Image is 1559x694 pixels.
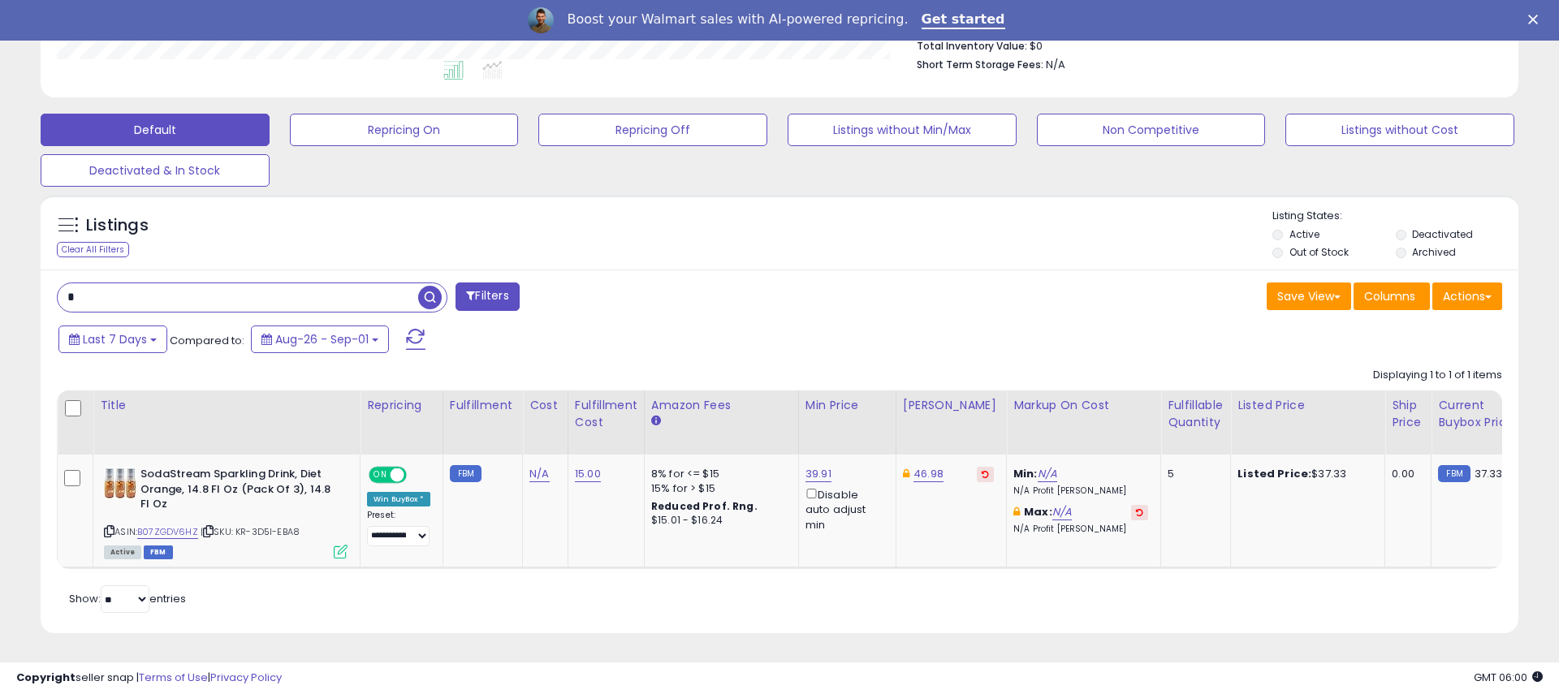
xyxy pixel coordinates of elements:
span: ON [370,468,391,482]
div: Ship Price [1392,397,1424,431]
div: Close [1528,15,1544,24]
span: 2025-09-9 06:00 GMT [1474,670,1543,685]
button: Filters [456,282,519,311]
span: FBM [144,545,173,559]
a: 39.91 [805,466,831,482]
label: Active [1289,227,1319,241]
b: Total Inventory Value: [917,39,1027,53]
span: All listings currently available for purchase on Amazon [104,545,141,559]
div: Repricing [367,397,436,414]
button: Last 7 Days [58,325,167,353]
span: Last 7 Days [83,331,147,347]
div: Boost your Walmart sales with AI-powered repricing. [567,11,908,28]
div: ASIN: [104,467,348,557]
span: 37.33 [1475,466,1503,481]
p: N/A Profit [PERSON_NAME] [1013,485,1148,497]
b: Min: [1013,466,1038,481]
a: N/A [529,466,549,482]
li: $0 [917,35,1490,54]
span: OFF [404,468,430,482]
div: Preset: [367,510,430,546]
div: Fulfillment [450,397,516,414]
button: Repricing Off [538,114,767,146]
b: Reduced Prof. Rng. [651,499,758,513]
h5: Listings [86,214,149,237]
div: 8% for <= $15 [651,467,786,481]
div: seller snap | | [16,670,282,686]
a: 15.00 [575,466,601,482]
div: Clear All Filters [57,242,129,257]
img: Profile image for Adrian [528,7,554,33]
small: FBM [450,465,482,482]
p: N/A Profit [PERSON_NAME] [1013,524,1148,535]
button: Default [41,114,270,146]
button: Save View [1267,282,1351,310]
label: Deactivated [1412,227,1473,241]
button: Listings without Cost [1285,114,1514,146]
span: | SKU: KR-3D5I-EBA8 [201,525,300,538]
div: Cost [529,397,561,414]
button: Actions [1432,282,1502,310]
small: FBM [1438,465,1470,482]
button: Non Competitive [1037,114,1266,146]
a: N/A [1052,504,1072,520]
img: 514VQO423ZL._SL40_.jpg [104,467,136,499]
a: 46.98 [913,466,944,482]
a: Privacy Policy [210,670,282,685]
label: Archived [1412,245,1456,259]
span: Compared to: [170,333,244,348]
label: Out of Stock [1289,245,1349,259]
div: Title [100,397,353,414]
a: B07ZGDV6HZ [137,525,198,539]
button: Repricing On [290,114,519,146]
div: Markup on Cost [1013,397,1154,414]
b: SodaStream Sparkling Drink, Diet Orange, 14.8 Fl Oz (Pack Of 3), 14.8 Fl Oz [140,467,338,516]
button: Listings without Min/Max [788,114,1017,146]
button: Deactivated & In Stock [41,154,270,187]
span: N/A [1046,57,1065,72]
th: The percentage added to the cost of goods (COGS) that forms the calculator for Min & Max prices. [1007,390,1161,455]
div: $15.01 - $16.24 [651,514,786,528]
div: 5 [1168,467,1218,481]
div: Win BuyBox * [367,492,430,506]
b: Listed Price: [1237,466,1311,481]
div: Listed Price [1237,397,1378,414]
strong: Copyright [16,670,76,685]
div: 0.00 [1392,467,1419,481]
div: Amazon Fees [651,397,792,414]
div: Fulfillable Quantity [1168,397,1224,431]
b: Max: [1024,504,1052,519]
span: Columns [1364,288,1415,304]
div: Disable auto adjust min [805,485,883,532]
p: Listing States: [1272,209,1518,224]
a: Terms of Use [139,670,208,685]
div: Displaying 1 to 1 of 1 items [1373,368,1502,383]
div: $37.33 [1237,467,1372,481]
div: Fulfillment Cost [575,397,637,431]
div: Current Buybox Price [1438,397,1522,431]
button: Columns [1354,282,1430,310]
span: Show: entries [69,591,186,606]
div: [PERSON_NAME] [903,397,1000,414]
a: Get started [922,11,1005,29]
div: 15% for > $15 [651,481,786,496]
button: Aug-26 - Sep-01 [251,325,389,353]
a: N/A [1038,466,1057,482]
b: Short Term Storage Fees: [917,58,1043,71]
small: Amazon Fees. [651,414,661,429]
div: Min Price [805,397,889,414]
span: Aug-26 - Sep-01 [275,331,369,347]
